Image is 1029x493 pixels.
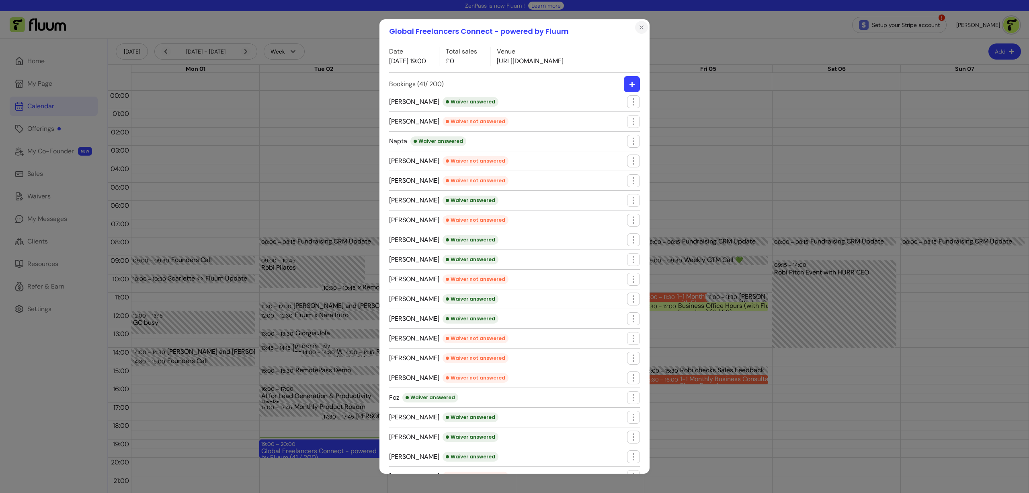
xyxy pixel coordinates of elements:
span: [PERSON_NAME] [389,413,498,422]
h1: Global Freelancers Connect - powered by Fluum [389,26,569,37]
span: [PERSON_NAME] [389,353,508,363]
div: Waiver answered [443,452,498,462]
span: [PERSON_NAME] [389,215,508,225]
span: [PERSON_NAME] [389,117,508,126]
label: Total sales [446,47,477,56]
span: [PERSON_NAME] [389,334,508,343]
div: Waiver answered [443,255,498,264]
span: [PERSON_NAME] [389,255,498,264]
p: [URL][DOMAIN_NAME] [497,56,564,66]
span: Napta [389,136,466,146]
span: [PERSON_NAME] [389,176,508,186]
div: Waiver not answered [443,156,508,166]
div: Waiver not answered [443,472,508,481]
label: Date [389,47,426,56]
div: Waiver answered [402,393,458,402]
span: Foz [389,393,458,402]
div: Waiver not answered [443,334,508,343]
div: Waiver answered [410,136,466,146]
span: [PERSON_NAME] [389,196,498,205]
p: £0 [446,56,477,66]
span: [PERSON_NAME] [389,472,508,481]
span: [PERSON_NAME] [389,373,508,383]
span: [PERSON_NAME] [389,235,498,245]
span: [PERSON_NAME] [389,314,498,324]
label: Venue [497,47,564,56]
label: Bookings ( 41 / 200 ) [389,79,444,89]
button: Close [635,21,648,34]
span: [PERSON_NAME] [389,432,498,442]
div: Waiver not answered [443,117,508,126]
span: [PERSON_NAME] [389,97,498,107]
div: Waiver not answered [443,215,508,225]
div: Waiver answered [443,235,498,245]
div: Waiver answered [443,97,498,107]
div: Waiver not answered [443,176,508,186]
span: [PERSON_NAME] [389,156,508,166]
div: Waiver answered [443,314,498,324]
span: [PERSON_NAME] [389,274,508,284]
div: Waiver answered [443,294,498,304]
span: [PERSON_NAME] [389,294,498,304]
div: Waiver answered [443,432,498,442]
div: Waiver not answered [443,353,508,363]
div: Waiver answered [443,196,498,205]
p: [DATE] 19:00 [389,56,426,66]
div: Waiver not answered [443,274,508,284]
div: Waiver answered [443,413,498,422]
div: Waiver not answered [443,373,508,383]
span: [PERSON_NAME] [389,452,498,462]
